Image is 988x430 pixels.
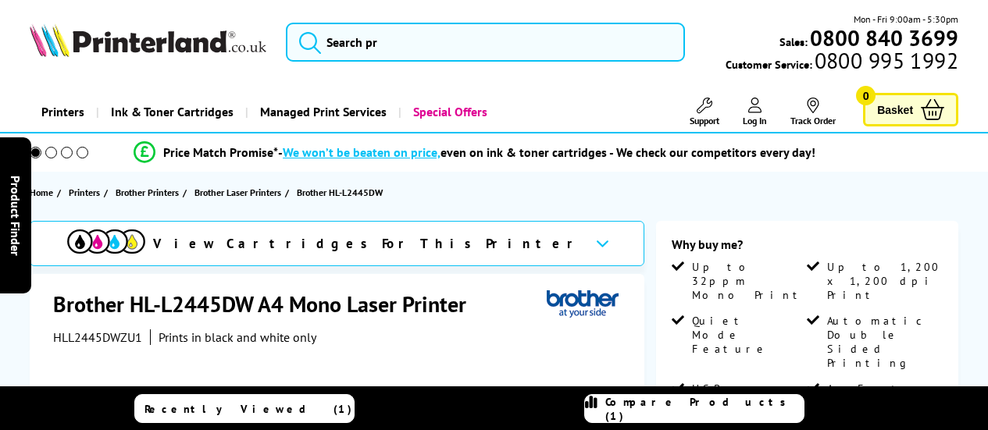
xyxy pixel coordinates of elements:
span: Sales: [779,34,808,49]
span: Basket [877,99,913,120]
b: 0800 840 3699 [810,23,958,52]
span: Printers [69,184,100,201]
div: Why buy me? [672,236,943,260]
a: Compare Products (1) [584,394,804,423]
a: Basket 0 [863,93,958,126]
a: Log In [743,98,767,126]
a: Printerland Logo [30,23,266,60]
span: Compare Products (1) [605,395,804,423]
a: Managed Print Services [245,92,398,132]
span: Brother Laser Printers [194,184,281,201]
span: 0800 995 1992 [812,53,958,68]
span: Quiet Mode Feature [692,314,804,356]
h1: Brother HL-L2445DW A4 Mono Laser Printer [53,290,482,318]
span: View Cartridges For This Printer [153,235,583,252]
span: Up to 1,200 x 1,200 dpi Print [827,260,940,302]
span: Automatic Double Sided Printing [827,314,940,370]
a: Support [690,98,719,126]
a: Brother Printers [116,184,183,201]
img: Printerland Logo [30,23,266,57]
span: Ink & Toner Cartridges [111,92,234,132]
a: Printers [69,184,104,201]
span: 0 [856,86,876,105]
div: - even on ink & toner cartridges - We check our competitors every day! [278,144,815,160]
a: Track Order [790,98,836,126]
img: cmyk-icon.svg [67,229,145,254]
span: We won’t be beaten on price, [283,144,440,160]
span: HLL2445DWZU1 [53,329,142,345]
span: Product Finder [8,175,23,255]
input: Search pr [286,23,685,62]
li: modal_Promise [8,139,941,166]
span: Brother HL-L2445DW [297,187,383,198]
span: Support [690,115,719,126]
a: Special Offers [398,92,499,132]
span: Recently Viewed (1) [144,402,352,416]
img: Brother [547,290,619,318]
i: Prints in black and white only [159,329,316,345]
span: Brother Printers [116,184,179,201]
a: Ink & Toner Cartridges [96,92,245,132]
a: Brother Laser Printers [194,184,285,201]
span: Log In [743,115,767,126]
span: Customer Service: [726,53,958,72]
a: Recently Viewed (1) [134,394,355,423]
span: Home [30,184,53,201]
span: Price Match Promise* [163,144,278,160]
a: Home [30,184,57,201]
span: Up to 32ppm Mono Print [692,260,804,302]
a: Printers [30,92,96,132]
a: 0800 840 3699 [808,30,958,45]
span: Mon - Fri 9:00am - 5:30pm [854,12,958,27]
